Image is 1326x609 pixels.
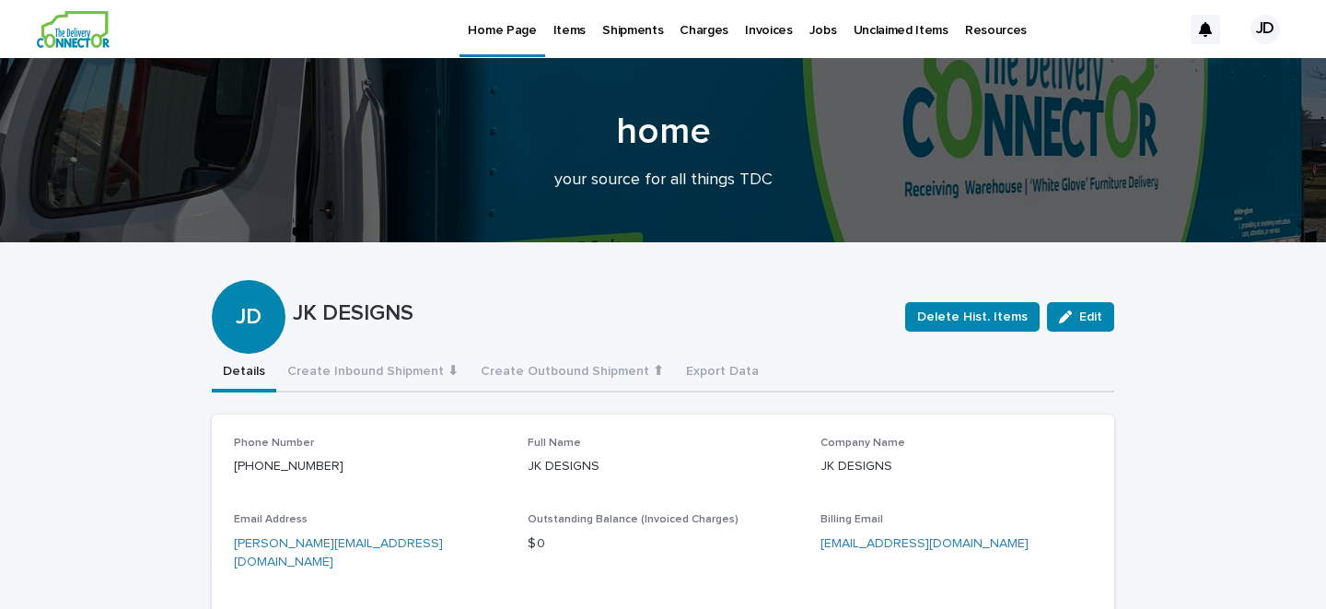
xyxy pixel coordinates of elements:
span: Email Address [234,514,308,525]
span: Delete Hist. Items [917,308,1028,326]
button: Export Data [675,354,770,392]
span: Edit [1079,310,1102,323]
p: JK DESIGNS [293,300,890,327]
p: your source for all things TDC [295,170,1031,191]
button: Create Inbound Shipment ⬇ [276,354,470,392]
span: Phone Number [234,438,314,449]
a: [PERSON_NAME][EMAIL_ADDRESS][DOMAIN_NAME] [234,537,443,569]
span: Outstanding Balance (Invoiced Charges) [528,514,739,525]
button: Create Outbound Shipment ⬆ [470,354,675,392]
button: Details [212,354,276,392]
button: Edit [1047,302,1114,332]
p: JK DESIGNS [528,457,799,476]
p: $ 0 [528,534,799,554]
a: [PHONE_NUMBER] [234,460,343,473]
button: Delete Hist. Items [905,302,1040,332]
a: [EMAIL_ADDRESS][DOMAIN_NAME] [820,537,1029,550]
img: aCWQmA6OSGG0Kwt8cj3c [37,11,110,48]
span: Billing Email [820,514,883,525]
p: JK DESIGNS [820,457,1092,476]
div: JD [1250,15,1280,44]
span: Company Name [820,438,905,449]
div: JD [212,230,285,331]
span: Full Name [528,438,581,449]
h1: home [212,110,1114,154]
